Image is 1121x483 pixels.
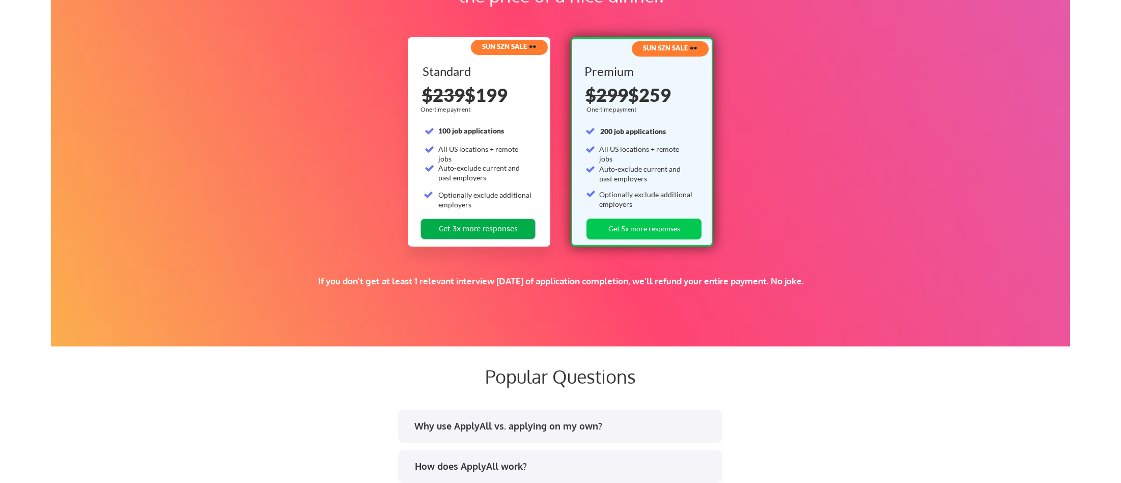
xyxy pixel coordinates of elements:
strong: SUN SZN SALE 🕶️ [482,42,537,50]
div: One-time payment [421,105,473,114]
div: Auto-exclude current and past employers [438,163,533,183]
strong: 100 job applications [438,126,504,135]
div: Standard [423,65,534,77]
strong: SUN SZN SALE 🕶️ [643,44,697,52]
div: All US locations + remote jobs [599,144,693,164]
div: Premium [584,65,696,77]
div: How does ApplyAll work? [415,460,714,473]
div: All US locations + remote jobs [438,144,533,164]
div: $259 [585,86,700,104]
div: If you don't get at least 1 relevant interview [DATE] of application completion, we'll refund you... [228,276,894,287]
button: Get 3x more responses [421,219,536,239]
div: Optionally exclude additional employers [438,190,533,210]
div: Auto-exclude current and past employers [599,164,693,184]
div: Why use ApplyAll vs. applying on my own? [414,420,713,433]
div: $199 [422,86,537,104]
s: $299 [585,84,628,106]
div: Optionally exclude additional employers [599,190,693,209]
s: $239 [422,84,465,106]
button: Get 5x more responses [586,219,702,239]
strong: 200 job applications [600,127,666,136]
div: Popular Questions [316,365,805,387]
